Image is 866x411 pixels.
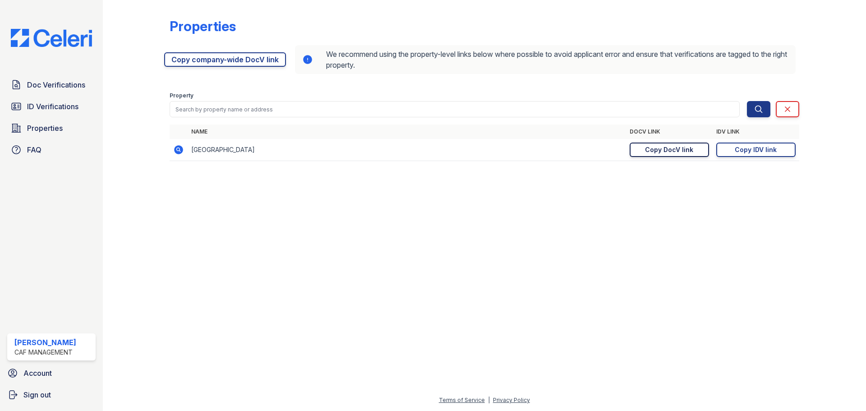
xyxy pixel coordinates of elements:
th: DocV Link [626,125,713,139]
div: We recommend using the property-level links below where possible to avoid applicant error and ens... [295,45,796,74]
a: Properties [7,119,96,137]
a: ID Verifications [7,97,96,115]
div: | [488,397,490,403]
span: FAQ [27,144,41,155]
div: Copy DocV link [645,145,693,154]
span: Account [23,368,52,379]
span: Sign out [23,389,51,400]
th: Name [188,125,626,139]
span: Doc Verifications [27,79,85,90]
div: Properties [170,18,236,34]
a: Copy company-wide DocV link [164,52,286,67]
span: Properties [27,123,63,134]
a: Privacy Policy [493,397,530,403]
td: [GEOGRAPHIC_DATA] [188,139,626,161]
label: Property [170,92,193,99]
input: Search by property name or address [170,101,740,117]
div: Copy IDV link [735,145,777,154]
span: ID Verifications [27,101,78,112]
a: Account [4,364,99,382]
a: Doc Verifications [7,76,96,94]
a: Copy DocV link [630,143,709,157]
img: CE_Logo_Blue-a8612792a0a2168367f1c8372b55b34899dd931a85d93a1a3d3e32e68fde9ad4.png [4,29,99,47]
a: FAQ [7,141,96,159]
a: Sign out [4,386,99,404]
a: Terms of Service [439,397,485,403]
a: Copy IDV link [716,143,796,157]
div: CAF Management [14,348,76,357]
th: IDV Link [713,125,799,139]
div: [PERSON_NAME] [14,337,76,348]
